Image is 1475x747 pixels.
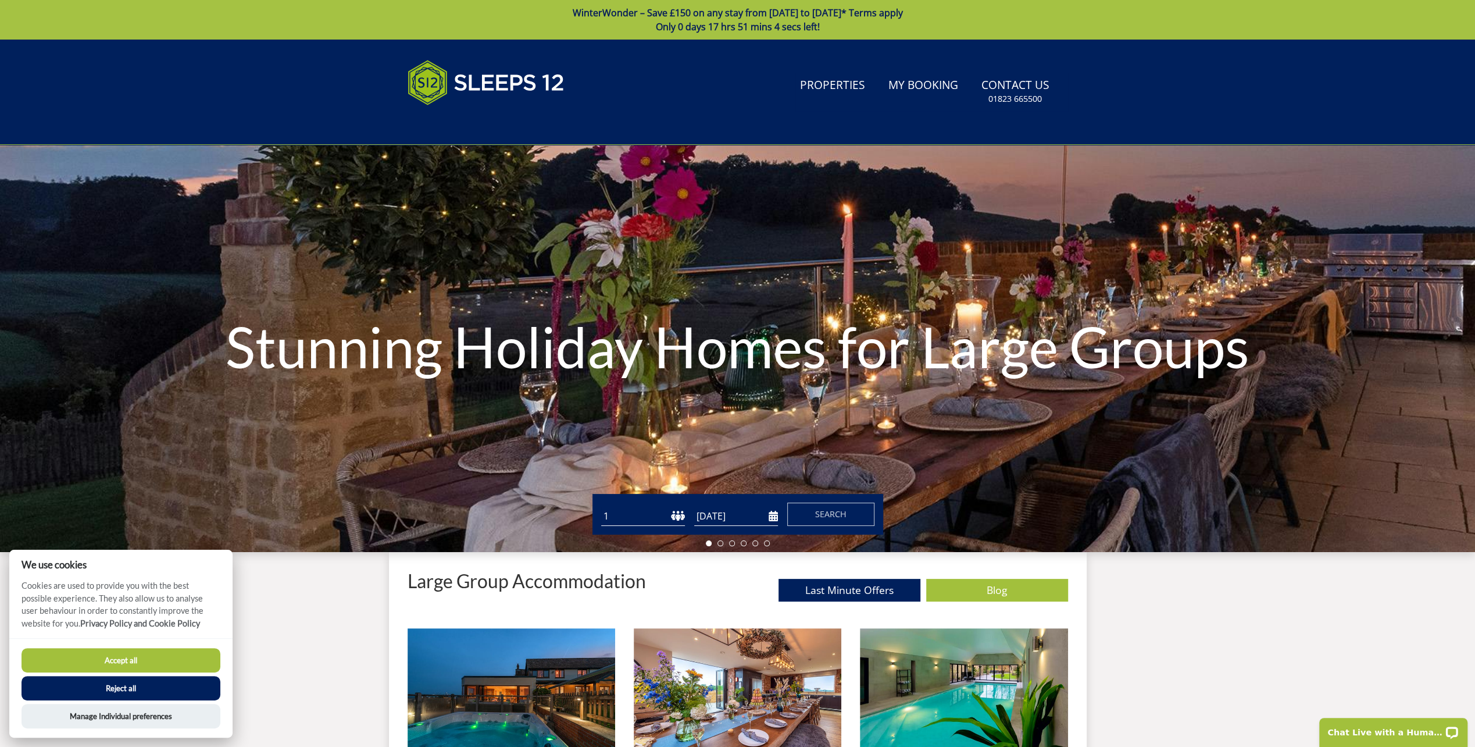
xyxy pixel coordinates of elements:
[815,508,847,520] span: Search
[80,618,200,628] a: Privacy Policy and Cookie Policy
[778,579,920,602] a: Last Minute Offers
[977,73,1054,111] a: Contact Us01823 665500
[988,93,1042,105] small: 01823 665500
[22,676,220,700] button: Reject all
[9,579,233,638] p: Cookies are used to provide you with the best possible experience. They also allow us to analyse ...
[22,704,220,728] button: Manage Individual preferences
[408,571,646,591] p: Large Group Accommodation
[795,73,870,99] a: Properties
[222,293,1254,401] h1: Stunning Holiday Homes for Large Groups
[694,507,778,526] input: Arrival Date
[1312,710,1475,747] iframe: LiveChat chat widget
[656,20,820,33] span: Only 0 days 17 hrs 51 mins 4 secs left!
[884,73,963,99] a: My Booking
[402,119,524,129] iframe: Customer reviews powered by Trustpilot
[9,559,233,570] h2: We use cookies
[22,648,220,673] button: Accept all
[408,54,565,112] img: Sleeps 12
[926,579,1068,602] a: Blog
[787,503,874,526] button: Search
